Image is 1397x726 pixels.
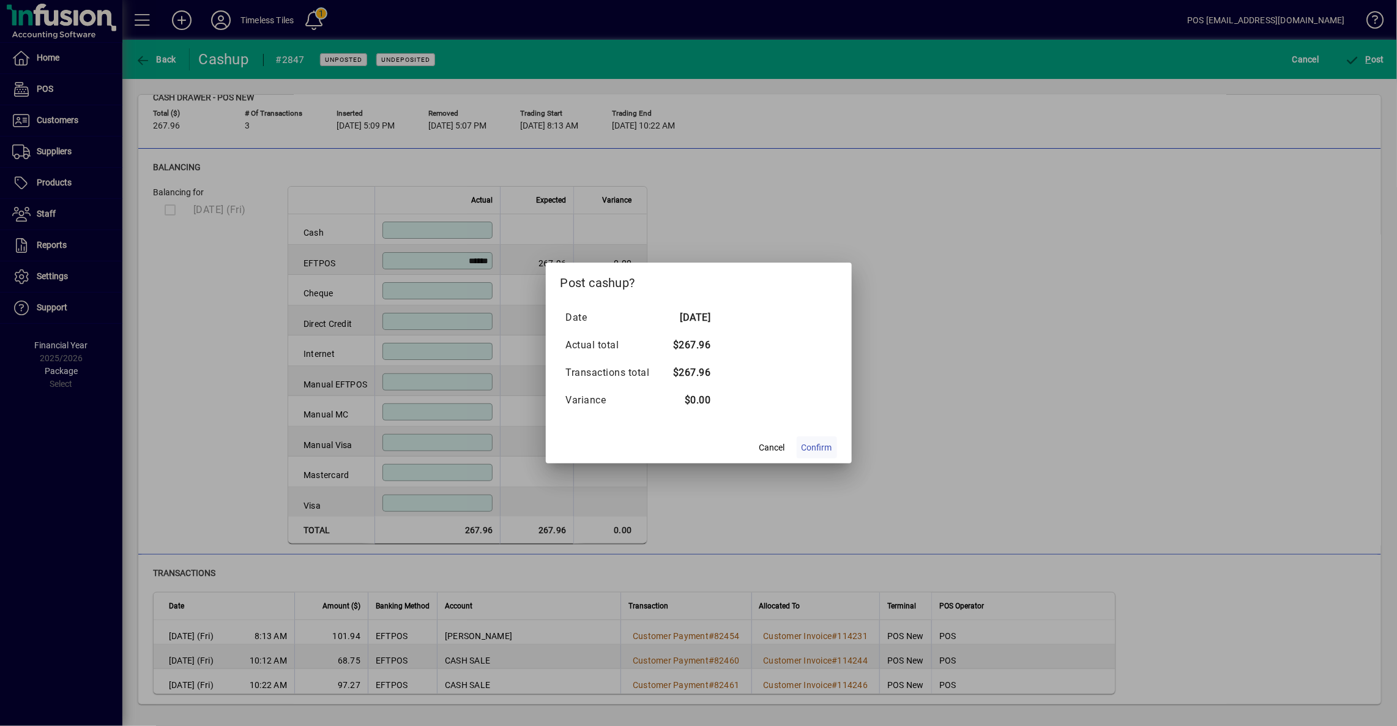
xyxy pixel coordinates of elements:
[753,436,792,458] button: Cancel
[565,331,662,359] td: Actual total
[565,304,662,331] td: Date
[797,436,837,458] button: Confirm
[546,263,852,298] h2: Post cashup?
[662,386,711,414] td: $0.00
[802,441,832,454] span: Confirm
[759,441,785,454] span: Cancel
[662,331,711,359] td: $267.96
[565,359,662,386] td: Transactions total
[662,359,711,386] td: $267.96
[565,386,662,414] td: Variance
[662,304,711,331] td: [DATE]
